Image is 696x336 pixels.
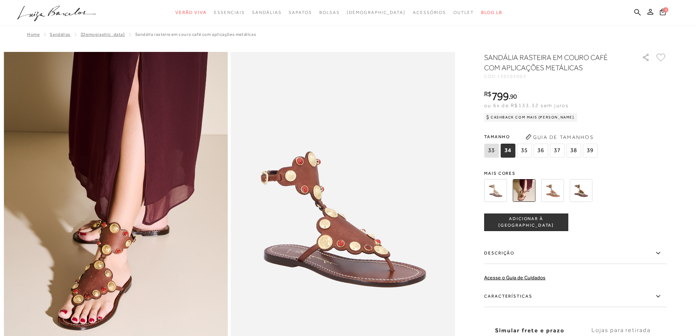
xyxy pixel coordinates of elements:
[252,10,281,15] span: Sandálias
[453,10,474,15] span: Outlet
[214,10,245,15] span: Essenciais
[214,6,245,19] a: categoryNavScreenReaderText
[319,6,340,19] a: categoryNavScreenReaderText
[484,102,568,108] span: ou 6x de R$133,32 sem juros
[509,93,517,100] i: ,
[513,179,535,202] img: SANDÁLIA RASTEIRA EM COURO CAFÉ COM APLICAÇÕES METÁLICAS
[583,144,597,158] span: 39
[481,6,502,19] a: BLOG LB
[541,179,564,202] img: SANDÁLIA RASTEIRA EM COURO CARAMELO COM APLICAÇÕES METÁLICAS
[484,113,577,122] div: Cashback com Mais [PERSON_NAME]
[27,32,39,37] a: Home
[501,144,515,158] span: 34
[347,6,406,19] a: noSubCategoriesText
[175,6,207,19] a: categoryNavScreenReaderText
[484,131,599,142] span: Tamanho
[510,93,517,100] span: 90
[347,10,406,15] span: [DEMOGRAPHIC_DATA]
[484,144,499,158] span: 33
[252,6,281,19] a: categoryNavScreenReaderText
[533,144,548,158] span: 36
[175,10,207,15] span: Verão Viva
[484,214,568,231] button: ADICIONAR À [GEOGRAPHIC_DATA]
[517,144,532,158] span: 35
[484,216,568,229] span: ADICIONAR À [GEOGRAPHIC_DATA]
[50,32,70,37] a: SANDÁLIAS
[523,131,596,143] button: Guia de Tamanhos
[484,52,621,73] h1: SANDÁLIA RASTEIRA EM COURO CAFÉ COM APLICAÇÕES METÁLICAS
[289,6,312,19] a: categoryNavScreenReaderText
[481,10,502,15] span: BLOG LB
[550,144,564,158] span: 37
[658,8,668,18] button: 0
[135,32,256,37] span: SANDÁLIA RASTEIRA EM COURO CAFÉ COM APLICAÇÕES METÁLICAS
[413,6,446,19] a: categoryNavScreenReaderText
[484,91,491,97] i: R$
[484,179,507,202] img: SANDÁLIA RASTEIRA EM CAMURÇA BEGE FENDI COM APLICAÇÕES METÁLICAS
[484,275,545,280] a: Acesse o Guia de Cuidados
[663,7,668,12] span: 0
[413,10,446,15] span: Acessórios
[491,90,509,103] span: 799
[570,179,592,202] img: SANDÁLIA RASTEIRA EM ONÇA COM APLICAÇÕES METÁLICAS
[81,32,125,37] a: [DEMOGRAPHIC_DATA]
[484,171,667,175] span: Mais cores
[497,74,526,79] span: 130101003
[453,6,474,19] a: categoryNavScreenReaderText
[319,10,340,15] span: Bolsas
[289,10,312,15] span: Sapatos
[566,144,581,158] span: 38
[484,243,667,264] label: Descrição
[484,74,630,79] div: CÓD:
[484,286,667,307] label: Características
